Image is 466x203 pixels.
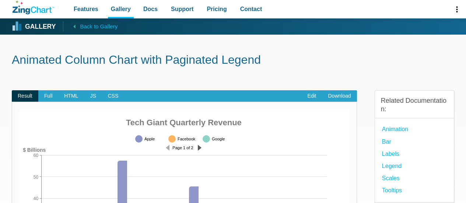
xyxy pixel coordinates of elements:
[381,97,448,114] h3: Related Documentation:
[382,137,391,147] a: Bar
[38,90,59,102] span: Full
[382,149,399,159] a: Labels
[382,173,400,183] a: Scales
[111,4,131,14] span: Gallery
[84,90,102,102] span: JS
[74,4,98,14] span: Features
[80,22,118,31] span: Back to Gallery
[207,4,227,14] span: Pricing
[382,185,402,195] a: Tooltips
[102,90,125,102] span: CSS
[301,90,322,102] a: Edit
[58,90,84,102] span: HTML
[382,124,408,134] a: Animation
[382,161,402,171] a: Legend
[13,1,54,14] a: ZingChart Logo. Click to return to the homepage
[63,21,118,31] a: Back to Gallery
[13,21,56,32] a: Gallery
[143,4,158,14] span: Docs
[240,4,262,14] span: Contact
[171,4,193,14] span: Support
[12,52,454,69] h1: Animated Column Chart with Paginated Legend
[12,90,38,102] span: Result
[322,90,357,102] a: Download
[25,24,56,30] strong: Gallery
